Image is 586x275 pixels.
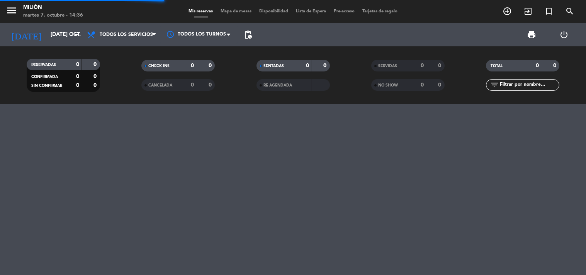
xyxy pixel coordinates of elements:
span: Todos los servicios [100,32,153,37]
i: search [565,7,574,16]
span: NO SHOW [378,83,398,87]
span: CANCELADA [148,83,172,87]
strong: 0 [76,62,79,67]
span: Lista de Espera [292,9,330,14]
span: Tarjetas de regalo [358,9,401,14]
strong: 0 [76,74,79,79]
input: Filtrar por nombre... [499,81,559,89]
i: turned_in_not [544,7,554,16]
div: martes 7. octubre - 14:36 [23,12,83,19]
span: CHECK INS [148,64,170,68]
strong: 0 [93,62,98,67]
span: Mis reservas [185,9,217,14]
strong: 0 [191,63,194,68]
div: Milión [23,4,83,12]
button: menu [6,5,17,19]
i: power_settings_new [559,30,569,39]
i: exit_to_app [523,7,533,16]
strong: 0 [421,82,424,88]
i: add_circle_outline [503,7,512,16]
span: print [527,30,536,39]
strong: 0 [323,63,328,68]
span: Disponibilidad [255,9,292,14]
strong: 0 [438,63,443,68]
strong: 0 [76,83,79,88]
strong: 0 [93,74,98,79]
span: CONFIRMADA [31,75,58,79]
i: arrow_drop_down [72,30,81,39]
strong: 0 [306,63,309,68]
span: Mapa de mesas [217,9,255,14]
i: filter_list [490,80,499,90]
strong: 0 [553,63,558,68]
strong: 0 [209,63,213,68]
i: [DATE] [6,26,47,43]
strong: 0 [421,63,424,68]
span: TOTAL [491,64,503,68]
span: SIN CONFIRMAR [31,84,62,88]
strong: 0 [191,82,194,88]
strong: 0 [438,82,443,88]
span: SERVIDAS [378,64,397,68]
strong: 0 [209,82,213,88]
span: pending_actions [243,30,253,39]
div: LOG OUT [548,23,580,46]
span: Pre-acceso [330,9,358,14]
span: RE AGENDADA [263,83,292,87]
strong: 0 [93,83,98,88]
span: SENTADAS [263,64,284,68]
i: menu [6,5,17,16]
span: RESERVADAS [31,63,56,67]
strong: 0 [536,63,539,68]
